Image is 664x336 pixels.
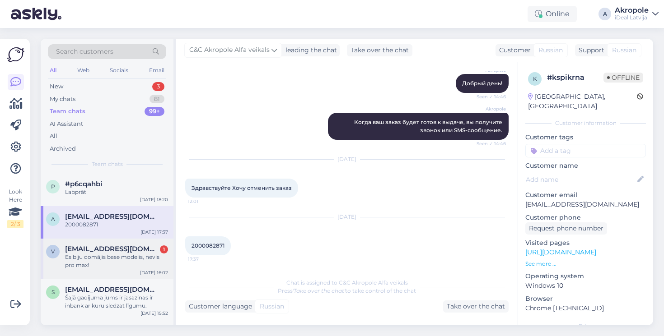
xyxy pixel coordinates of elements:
[472,106,506,112] span: Akropole
[192,184,292,191] span: Здравствуйте Хочу отменить заказ
[65,245,159,253] span: viba.helmuts@gmail.com
[56,47,113,56] span: Search customers
[92,160,123,168] span: Team chats
[152,82,164,91] div: 3
[599,8,611,20] div: A
[525,144,646,157] input: Add a tag
[525,322,646,330] div: Extra
[354,119,504,133] span: Когда ваш заказ будет готов к выдаче, вы получите звонок или SMS-сообщение.
[188,198,222,205] span: 12:01
[185,155,509,163] div: [DATE]
[525,272,646,281] p: Operating system
[50,132,57,141] div: All
[50,144,76,153] div: Archived
[140,310,168,317] div: [DATE] 15:52
[525,222,607,235] div: Request phone number
[50,95,75,104] div: My chats
[525,238,646,248] p: Visited pages
[575,46,604,55] div: Support
[7,46,24,63] img: Askly Logo
[547,72,603,83] div: # kspikrna
[108,64,130,76] div: Socials
[147,64,166,76] div: Email
[65,285,159,294] span: skrastinelina@gmail.com
[615,7,649,14] div: Akropole
[293,287,345,294] i: 'Take over the chat'
[525,260,646,268] p: See more ...
[48,64,58,76] div: All
[443,300,509,313] div: Take over the chat
[525,190,646,200] p: Customer email
[51,248,55,255] span: v
[140,269,168,276] div: [DATE] 16:02
[603,73,643,83] span: Offline
[528,6,577,22] div: Online
[525,281,646,290] p: Windows 10
[145,107,164,116] div: 99+
[615,7,659,21] a: AkropoleiDeal Latvija
[188,256,222,262] span: 17:37
[51,289,55,295] span: s
[140,229,168,235] div: [DATE] 17:37
[528,92,637,111] div: [GEOGRAPHIC_DATA], [GEOGRAPHIC_DATA]
[65,180,102,188] span: #p6cqahbi
[462,80,502,87] span: Добрый день!
[612,46,636,55] span: Russian
[50,107,85,116] div: Team chats
[150,95,164,104] div: 81
[65,212,159,221] span: amechtanov1996@gmail.com
[525,200,646,209] p: [EMAIL_ADDRESS][DOMAIN_NAME]
[538,46,563,55] span: Russian
[525,119,646,127] div: Customer information
[65,294,168,310] div: Šajā gadijuma jums ir jasazinas ir inbank ar kuru sledzat līgumu.
[65,253,168,269] div: Es biju domājis base modelis, nevis pro max!
[7,220,23,228] div: 2 / 3
[50,120,83,129] div: AI Assistant
[7,188,23,228] div: Look Here
[260,302,284,311] span: Russian
[496,46,531,55] div: Customer
[525,133,646,142] p: Customer tags
[51,216,55,222] span: a
[472,140,506,147] span: Seen ✓ 14:46
[526,175,636,184] input: Add name
[189,45,270,55] span: C&C Akropole Alfa veikals
[185,213,509,221] div: [DATE]
[51,183,55,190] span: p
[533,75,537,82] span: k
[75,64,91,76] div: Web
[525,161,646,170] p: Customer name
[282,46,337,55] div: leading the chat
[65,188,168,196] div: Labprāt
[525,304,646,313] p: Chrome [TECHNICAL_ID]
[185,302,252,311] div: Customer language
[347,44,412,56] div: Take over the chat
[472,93,506,100] span: Seen ✓ 14:46
[525,213,646,222] p: Customer phone
[140,196,168,203] div: [DATE] 18:20
[615,14,649,21] div: iDeal Latvija
[286,279,408,286] span: Chat is assigned to C&C Akropole Alfa veikals
[525,248,596,256] a: [URL][DOMAIN_NAME]
[525,294,646,304] p: Browser
[160,245,168,253] div: 1
[50,82,63,91] div: New
[65,221,168,229] div: 2000082871
[192,242,224,249] span: 2000082871
[278,287,416,294] span: Press to take control of the chat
